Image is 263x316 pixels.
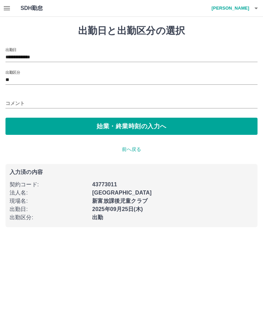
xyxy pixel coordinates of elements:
[5,70,20,75] label: 出勤区分
[92,190,152,196] b: [GEOGRAPHIC_DATA]
[10,197,88,205] p: 現場名 :
[5,146,258,153] p: 前へ戻る
[10,213,88,222] p: 出勤区分 :
[10,189,88,197] p: 法人名 :
[10,205,88,213] p: 出勤日 :
[10,180,88,189] p: 契約コード :
[5,25,258,37] h1: 出勤日と出勤区分の選択
[92,214,103,220] b: 出勤
[92,198,148,204] b: 新富放課後児童クラブ
[92,182,117,187] b: 43773011
[5,47,16,52] label: 出勤日
[10,169,253,175] p: 入力済の内容
[92,206,143,212] b: 2025年09月25日(木)
[5,118,258,135] button: 始業・終業時刻の入力へ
